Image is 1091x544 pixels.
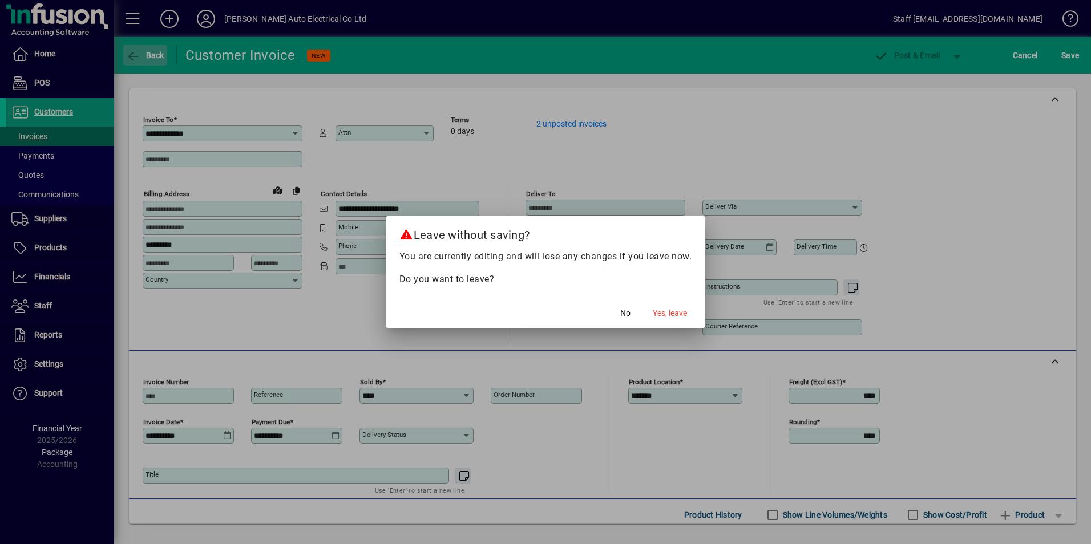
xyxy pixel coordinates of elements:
[653,307,687,319] span: Yes, leave
[399,273,692,286] p: Do you want to leave?
[620,307,631,319] span: No
[648,303,692,323] button: Yes, leave
[386,216,706,249] h2: Leave without saving?
[607,303,644,323] button: No
[399,250,692,263] p: You are currently editing and will lose any changes if you leave now.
